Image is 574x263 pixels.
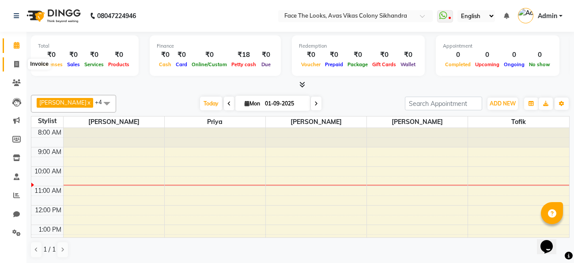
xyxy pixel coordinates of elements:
span: Voucher [299,61,323,68]
span: Priya [165,116,265,128]
button: ADD NEW [487,98,518,110]
span: Sales [65,61,82,68]
span: +4 [95,98,109,105]
div: ₹0 [65,50,82,60]
iframe: chat widget [537,228,565,254]
div: 1:00 PM [37,225,63,234]
span: Ongoing [502,61,527,68]
span: Wallet [398,61,418,68]
div: ₹18 [229,50,258,60]
span: Mon [242,100,262,107]
div: 0 [473,50,502,60]
span: Products [106,61,132,68]
div: 8:00 AM [36,128,63,137]
span: ADD NEW [490,100,516,107]
div: 9:00 AM [36,147,63,157]
div: ₹0 [299,50,323,60]
div: 10:00 AM [33,167,63,176]
div: ₹0 [323,50,345,60]
span: [PERSON_NAME] [39,99,87,106]
img: logo [23,4,83,28]
div: Invoice [28,59,51,70]
span: Prepaid [323,61,345,68]
span: Petty cash [229,61,258,68]
div: ₹0 [398,50,418,60]
div: ₹0 [370,50,398,60]
div: ₹0 [189,50,229,60]
div: ₹0 [174,50,189,60]
div: Redemption [299,42,418,50]
span: Services [82,61,106,68]
span: Admin [538,11,557,21]
b: 08047224946 [97,4,136,28]
span: Card [174,61,189,68]
span: [PERSON_NAME] [367,116,468,128]
span: Due [259,61,273,68]
span: Today [200,97,222,110]
span: [PERSON_NAME] [64,116,164,128]
span: Package [345,61,370,68]
div: ₹0 [38,50,65,60]
img: Admin [518,8,533,23]
span: [PERSON_NAME] [266,116,366,128]
span: Completed [443,61,473,68]
div: 0 [527,50,552,60]
div: Stylist [31,116,63,126]
input: 2025-09-01 [262,97,306,110]
div: ₹0 [345,50,370,60]
div: 0 [443,50,473,60]
div: ₹0 [106,50,132,60]
div: Finance [157,42,274,50]
span: Gift Cards [370,61,398,68]
span: Upcoming [473,61,502,68]
span: Cash [157,61,174,68]
a: x [87,99,91,106]
div: ₹0 [157,50,174,60]
div: Appointment [443,42,552,50]
div: Total [38,42,132,50]
span: 1 / 1 [43,245,56,254]
div: ₹0 [82,50,106,60]
input: Search Appointment [405,97,482,110]
div: 12:00 PM [33,206,63,215]
span: Tofik [468,116,569,128]
div: 11:00 AM [33,186,63,195]
div: ₹0 [258,50,274,60]
span: Online/Custom [189,61,229,68]
div: 0 [502,50,527,60]
span: No show [527,61,552,68]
